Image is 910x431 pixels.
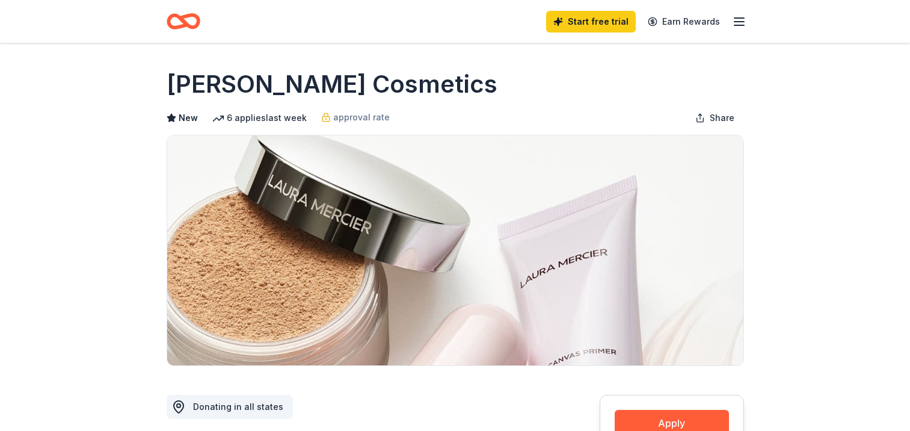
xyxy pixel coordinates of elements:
a: approval rate [321,110,390,125]
a: Earn Rewards [641,11,727,33]
span: Share [710,111,734,125]
span: approval rate [333,110,390,125]
a: Start free trial [546,11,636,33]
img: Image for Laura Mercier Cosmetics [167,135,743,365]
span: Donating in all states [193,402,283,412]
h1: [PERSON_NAME] Cosmetics [167,67,497,101]
div: 6 applies last week [212,111,307,125]
button: Share [686,106,744,130]
a: Home [167,7,200,36]
span: New [179,111,198,125]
